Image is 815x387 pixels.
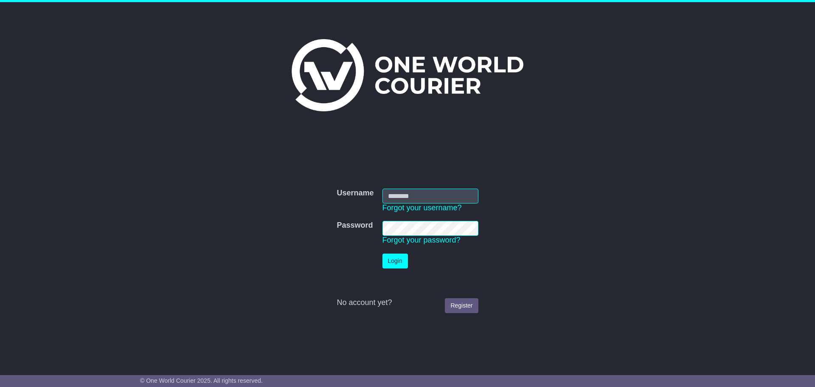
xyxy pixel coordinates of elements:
span: © One World Courier 2025. All rights reserved. [140,377,263,384]
img: One World [292,39,523,111]
a: Register [445,298,478,313]
a: Forgot your password? [382,236,461,244]
button: Login [382,254,408,268]
a: Forgot your username? [382,203,462,212]
div: No account yet? [337,298,478,308]
label: Username [337,189,374,198]
label: Password [337,221,373,230]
